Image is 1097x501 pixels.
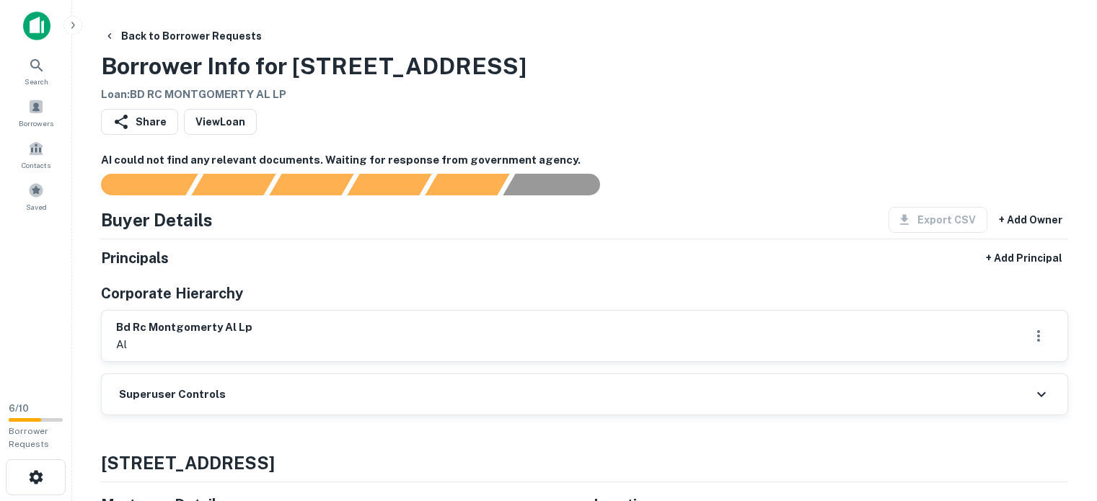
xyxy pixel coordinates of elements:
[19,118,53,129] span: Borrowers
[26,201,47,213] span: Saved
[101,109,178,135] button: Share
[4,135,68,174] a: Contacts
[503,174,617,195] div: AI fulfillment process complete.
[101,450,1068,476] h4: [STREET_ADDRESS]
[119,386,226,403] h6: Superuser Controls
[184,109,257,135] a: ViewLoan
[101,87,527,103] h6: Loan : BD RC MONTGOMERTY AL LP
[9,426,49,449] span: Borrower Requests
[101,152,1068,169] h6: AI could not find any relevant documents. Waiting for response from government agency.
[116,336,252,353] p: al
[22,159,50,171] span: Contacts
[101,207,213,233] h4: Buyer Details
[101,283,243,304] h5: Corporate Hierarchy
[993,207,1068,233] button: + Add Owner
[9,403,29,414] span: 6 / 10
[25,76,48,87] span: Search
[425,174,509,195] div: Principals found, still searching for contact information. This may take time...
[101,247,169,269] h5: Principals
[4,51,68,90] a: Search
[191,174,276,195] div: Your request is received and processing...
[98,23,268,49] button: Back to Borrower Requests
[4,93,68,132] a: Borrowers
[116,319,252,336] h6: bd rc montgomerty al lp
[4,177,68,216] a: Saved
[101,49,527,84] h3: Borrower Info for [STREET_ADDRESS]
[980,245,1068,271] button: + Add Principal
[23,12,50,40] img: capitalize-icon.png
[1025,386,1097,455] iframe: Chat Widget
[347,174,431,195] div: Principals found, AI now looking for contact information...
[269,174,353,195] div: Documents found, AI parsing details...
[84,174,192,195] div: Sending borrower request to AI...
